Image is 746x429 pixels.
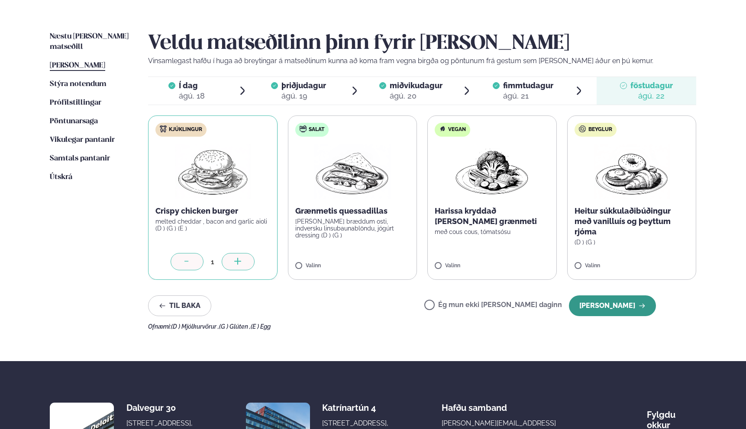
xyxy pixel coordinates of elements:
[503,81,553,90] span: fimmtudagur
[569,295,656,316] button: [PERSON_NAME]
[322,403,391,413] div: Katrínartún 4
[503,91,553,101] div: ágú. 21
[630,91,673,101] div: ágú. 22
[174,144,251,199] img: Hamburger.png
[588,126,612,133] span: Beyglur
[390,81,442,90] span: miðvikudagur
[579,125,586,132] img: bagle-new-16px.svg
[126,403,195,413] div: Dalvegur 30
[155,206,270,216] p: Crispy chicken burger
[50,61,105,71] a: [PERSON_NAME]
[281,91,326,101] div: ágú. 19
[179,91,205,101] div: ágú. 18
[390,91,442,101] div: ágú. 20
[295,206,410,216] p: Grænmetis quessadillas
[251,323,271,330] span: (E ) Egg
[160,125,167,132] img: chicken.svg
[148,56,696,66] p: Vinsamlegast hafðu í huga að breytingar á matseðlinum kunna að koma fram vegna birgða og pöntunum...
[300,125,307,132] img: salad.svg
[148,323,696,330] div: Ofnæmi:
[50,118,98,125] span: Pöntunarsaga
[314,144,391,199] img: Quesadilla.png
[309,126,324,133] span: Salat
[50,32,131,52] a: Næstu [PERSON_NAME] matseðill
[50,154,110,164] a: Samtals pantanir
[454,144,530,199] img: Vegan.png
[148,32,696,56] h2: Veldu matseðilinn þinn fyrir [PERSON_NAME]
[448,126,466,133] span: Vegan
[219,323,251,330] span: (G ) Glúten ,
[281,81,326,90] span: þriðjudagur
[169,126,202,133] span: Kjúklingur
[594,144,670,199] img: Croissant.png
[50,136,115,144] span: Vikulegar pantanir
[155,218,270,232] p: melted cheddar , bacon and garlic aioli (D ) (G ) (E )
[442,396,507,413] span: Hafðu samband
[179,80,205,91] span: Í dag
[50,135,115,145] a: Vikulegar pantanir
[50,62,105,69] span: [PERSON_NAME]
[575,239,689,246] p: (D ) (G )
[575,206,689,237] p: Heitur súkkulaðibúðingur með vanilluís og þeyttum rjóma
[50,116,98,127] a: Pöntunarsaga
[203,257,222,267] div: 1
[630,81,673,90] span: föstudagur
[435,228,549,235] p: með cous cous, tómatsósu
[50,172,72,182] a: Útskrá
[50,80,107,88] span: Stýra notendum
[50,173,72,181] span: Útskrá
[50,155,110,162] span: Samtals pantanir
[50,33,129,51] span: Næstu [PERSON_NAME] matseðill
[148,295,211,316] button: Til baka
[295,218,410,239] p: [PERSON_NAME] bræddum osti, indversku linsubaunablöndu, jógúrt dressing (D ) (G )
[439,125,446,132] img: Vegan.svg
[435,206,549,227] p: Harissa kryddað [PERSON_NAME] grænmeti
[50,98,101,108] a: Prófílstillingar
[50,99,101,106] span: Prófílstillingar
[50,79,107,90] a: Stýra notendum
[171,323,219,330] span: (D ) Mjólkurvörur ,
